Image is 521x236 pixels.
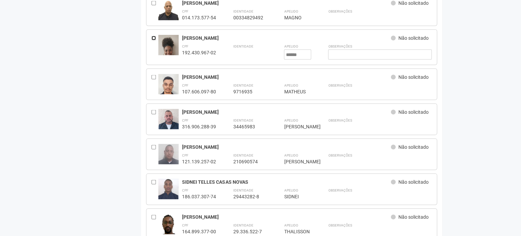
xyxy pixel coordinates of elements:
div: 34465983 [233,124,267,130]
strong: Identidade [233,223,253,227]
strong: Identidade [233,84,253,87]
div: [PERSON_NAME] [182,35,391,41]
div: SIDNEI [284,194,311,200]
strong: Observações [328,153,352,157]
div: [PERSON_NAME] [182,144,391,150]
span: Não solicitado [398,35,429,41]
strong: Apelido [284,119,298,122]
strong: Apelido [284,223,298,227]
div: 29.336.522-7 [233,229,267,235]
img: user.jpg [158,179,179,202]
strong: Apelido [284,44,298,48]
div: 316.906.288-39 [182,124,216,130]
strong: CPF [182,188,188,192]
strong: Identidade [233,188,253,192]
div: 121.139.257-02 [182,159,216,165]
strong: Apelido [284,84,298,87]
div: MAGNO [284,15,311,21]
strong: Observações [328,223,352,227]
div: [PERSON_NAME] [284,159,311,165]
span: Não solicitado [398,109,429,115]
span: Não solicitado [398,179,429,185]
div: 00334829492 [233,15,267,21]
strong: CPF [182,119,188,122]
strong: Observações [328,188,352,192]
div: MATHEUS [284,89,311,95]
div: SIDNEI TELLES CASAS NOVAS [182,179,391,185]
strong: CPF [182,153,188,157]
strong: Identidade [233,44,253,48]
div: THALISSON [284,229,311,235]
div: 9716935 [233,89,267,95]
strong: CPF [182,44,188,48]
strong: Observações [328,10,352,13]
div: 164.899.377-00 [182,229,216,235]
img: user.jpg [158,109,179,134]
div: 186.037.307-74 [182,194,216,200]
strong: Observações [328,44,352,48]
strong: Observações [328,119,352,122]
strong: Identidade [233,119,253,122]
span: Não solicitado [398,0,429,6]
img: user.jpg [158,74,179,100]
strong: CPF [182,223,188,227]
strong: Apelido [284,188,298,192]
div: 107.606.097-80 [182,89,216,95]
strong: CPF [182,10,188,13]
strong: Apelido [284,153,298,157]
div: [PERSON_NAME] [284,124,311,130]
strong: Observações [328,84,352,87]
span: Não solicitado [398,214,429,220]
div: 210690574 [233,159,267,165]
strong: Identidade [233,10,253,13]
div: [PERSON_NAME] [182,109,391,115]
strong: Identidade [233,153,253,157]
div: 014.173.577-54 [182,15,216,21]
img: user.jpg [158,35,179,71]
div: 192.430.967-02 [182,50,216,56]
div: [PERSON_NAME] [182,74,391,80]
strong: Apelido [284,10,298,13]
span: Não solicitado [398,144,429,150]
div: 29443282-8 [233,194,267,200]
div: [PERSON_NAME] [182,214,391,220]
strong: CPF [182,84,188,87]
span: Não solicitado [398,74,429,80]
img: user.jpg [158,144,179,169]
